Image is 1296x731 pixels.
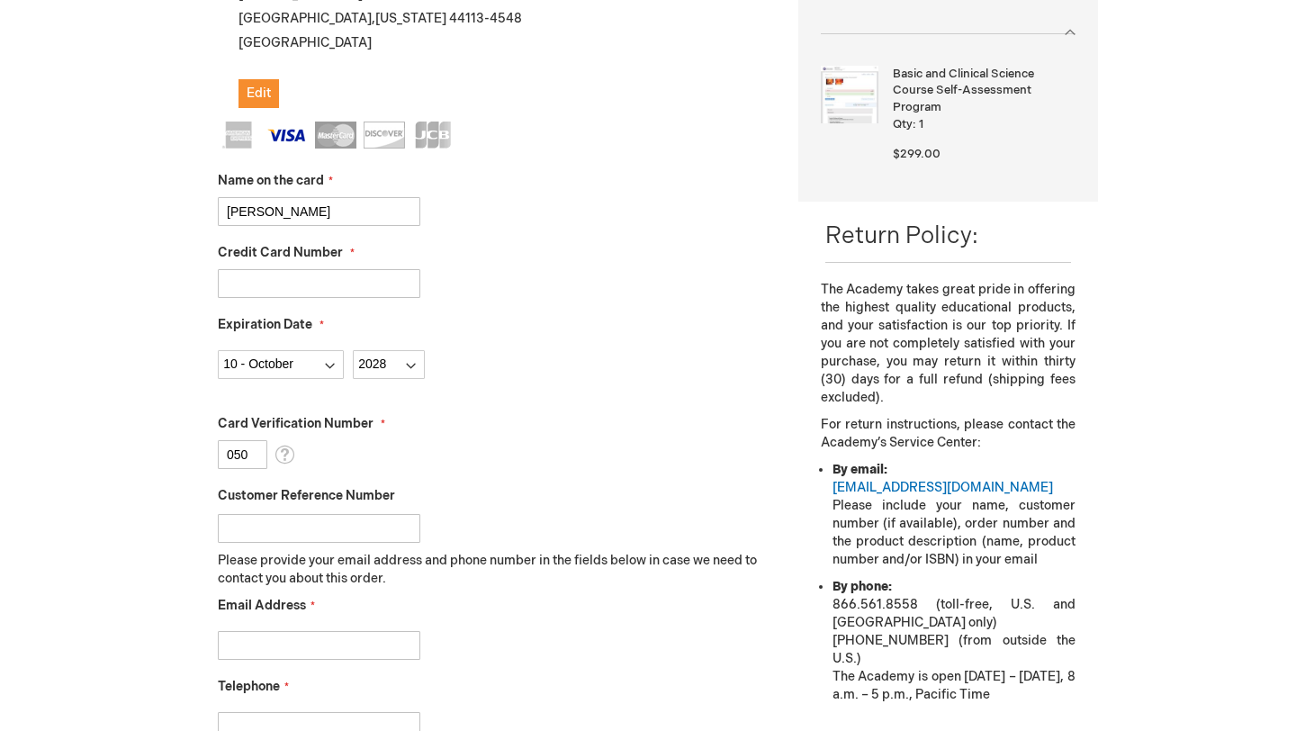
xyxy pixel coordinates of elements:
span: Card Verification Number [218,416,373,431]
strong: By phone: [832,579,892,594]
span: Edit [247,86,271,101]
li: 866.561.8558 (toll-free, U.S. and [GEOGRAPHIC_DATA] only) [PHONE_NUMBER] (from outside the U.S.) ... [832,578,1075,704]
img: Visa [266,122,308,149]
input: Card Verification Number [218,440,267,469]
img: JCB [412,122,454,149]
span: Email Address [218,598,306,613]
img: MasterCard [315,122,356,149]
span: Customer Reference Number [218,488,395,503]
img: Basic and Clinical Science Course Self-Assessment Program [821,66,878,123]
span: Expiration Date [218,317,312,332]
p: Please provide your email address and phone number in the fields below in case we need to contact... [218,552,771,588]
input: Credit Card Number [218,269,420,298]
span: [US_STATE] [375,11,446,26]
img: American Express [218,122,259,149]
span: Return Policy: [825,222,978,250]
p: For return instructions, please contact the Academy’s Service Center: [821,416,1075,452]
span: Qty [893,117,913,131]
li: Please include your name, customer number (if available), order number and the product descriptio... [832,461,1075,569]
a: [EMAIL_ADDRESS][DOMAIN_NAME] [832,480,1053,495]
span: $299.00 [893,147,940,161]
span: Credit Card Number [218,245,343,260]
button: Edit [238,79,279,108]
img: Discover [364,122,405,149]
span: Name on the card [218,173,324,188]
strong: Basic and Clinical Science Course Self-Assessment Program [893,66,1071,116]
p: The Academy takes great pride in offering the highest quality educational products, and your sati... [821,281,1075,407]
span: 1 [919,117,923,131]
strong: By email: [832,462,887,477]
span: Telephone [218,679,280,694]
